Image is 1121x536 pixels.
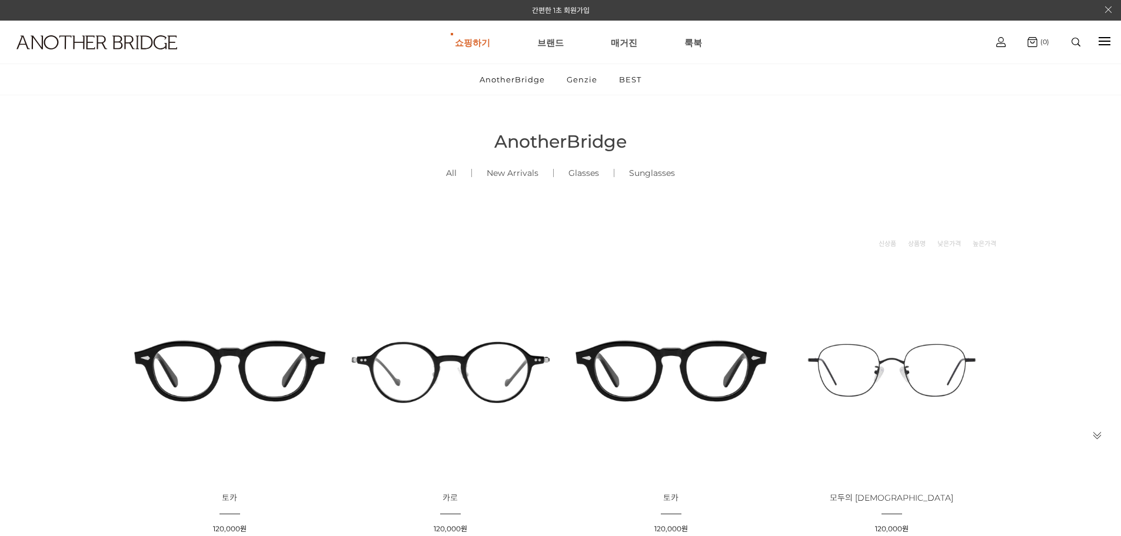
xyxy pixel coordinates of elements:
[6,35,174,78] a: logo
[611,21,637,64] a: 매거진
[1027,37,1049,47] a: (0)
[537,21,564,64] a: 브랜드
[434,524,467,533] span: 120,000원
[663,492,678,503] span: 토카
[222,494,237,502] a: 토카
[609,64,651,95] a: BEST
[830,494,953,502] a: 모두의 [DEMOGRAPHIC_DATA]
[470,64,555,95] a: AnotherBridge
[996,37,1006,47] img: cart
[879,238,896,249] a: 신상품
[875,524,909,533] span: 120,000원
[684,21,702,64] a: 룩북
[344,264,557,477] img: 카로 - 감각적인 디자인의 패션 아이템 이미지
[443,494,458,502] a: 카로
[222,492,237,503] span: 토카
[554,153,614,193] a: Glasses
[786,264,998,477] img: 모두의 안경 - 다양한 크기에 맞춘 다용도 디자인 이미지
[431,153,471,193] a: All
[472,153,553,193] a: New Arrivals
[1027,37,1037,47] img: cart
[654,524,688,533] span: 120,000원
[455,21,490,64] a: 쇼핑하기
[663,494,678,502] a: 토카
[908,238,926,249] a: 상품명
[16,35,177,49] img: logo
[830,492,953,503] span: 모두의 [DEMOGRAPHIC_DATA]
[557,64,607,95] a: Genzie
[213,524,247,533] span: 120,000원
[124,264,336,477] img: 토카 아세테이트 뿔테 안경 이미지
[1072,38,1080,46] img: search
[614,153,690,193] a: Sunglasses
[565,264,777,477] img: 토카 아세테이트 안경 - 다양한 스타일에 맞는 뿔테 안경 이미지
[532,6,590,15] a: 간편한 1초 회원가입
[443,492,458,503] span: 카로
[494,131,627,152] span: AnotherBridge
[1037,38,1049,46] span: (0)
[973,238,996,249] a: 높은가격
[937,238,961,249] a: 낮은가격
